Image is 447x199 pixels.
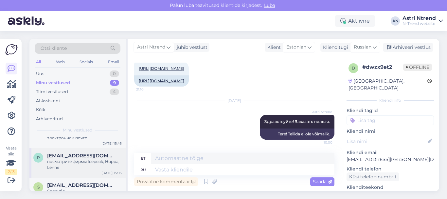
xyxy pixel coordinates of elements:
[36,89,68,95] div: Tiimi vestlused
[47,153,115,159] span: parmmare@gmail.com
[37,155,40,160] span: p
[347,115,434,125] input: Lisa tag
[36,107,45,113] div: Kõik
[136,87,161,92] span: 21:10
[262,2,277,8] span: Luba
[347,97,434,103] div: Kliendi info
[347,156,434,163] p: [EMAIL_ADDRESS][PERSON_NAME][DOMAIN_NAME]
[349,78,427,91] div: [GEOGRAPHIC_DATA], [GEOGRAPHIC_DATA]
[383,43,433,52] div: Arhiveeri vestlus
[36,70,44,77] div: Uus
[107,58,120,66] div: Email
[5,145,17,175] div: Vaata siia
[101,170,122,175] div: [DATE] 15:05
[36,80,70,86] div: Minu vestlused
[174,44,207,51] div: juhib vestlust
[55,58,66,66] div: Web
[134,177,198,186] div: Privaatne kommentaar
[36,98,60,104] div: AI Assistent
[335,15,375,27] div: Aktiivne
[101,141,122,146] div: [DATE] 15:45
[47,188,122,194] div: Спасибо
[47,182,115,188] span: sveti-f@yandex.ru
[354,44,371,51] span: Russian
[402,16,436,21] div: Astri Ntrend
[110,70,119,77] div: 0
[110,89,119,95] div: 4
[78,58,94,66] div: Socials
[347,172,399,181] div: Küsi telefoninumbrit
[362,63,403,71] div: # dwzx9et2
[36,116,63,122] div: Arhiveeritud
[264,119,330,124] span: Здравствуйте! Заказать нельзя.
[5,44,18,55] img: Askly Logo
[347,166,434,172] p: Kliendi telefon
[347,128,434,135] p: Kliendi nimi
[141,153,145,164] div: et
[308,140,332,145] span: 10:00
[5,169,17,175] div: 2 / 3
[37,185,40,189] span: s
[137,44,165,51] span: Astri Ntrend
[63,127,92,133] span: Minu vestlused
[352,66,355,70] span: d
[286,44,306,51] span: Estonian
[402,21,436,26] div: N-Trend website
[139,78,184,83] a: [URL][DOMAIN_NAME]
[313,179,332,185] span: Saada
[320,44,348,51] div: Klienditugi
[35,58,42,66] div: All
[265,44,281,51] div: Klient
[403,64,432,71] span: Offline
[139,66,184,71] a: [URL][DOMAIN_NAME]
[47,159,122,170] div: посмотрите фирмы Icepeak, Huppa, Lenne
[391,16,400,26] div: AN
[260,129,334,140] div: Tere! Tellida ei ole võimalik.
[347,138,426,145] input: Lisa nimi
[347,107,434,114] p: Kliendi tag'id
[110,80,119,86] div: 9
[41,45,67,52] span: Otsi kliente
[347,184,434,191] p: Klienditeekond
[140,164,146,175] div: ru
[134,98,334,104] div: [DATE]
[347,149,434,156] p: Kliendi email
[308,109,332,114] span: Astri Ntrend
[402,16,443,26] a: Astri NtrendN-Trend website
